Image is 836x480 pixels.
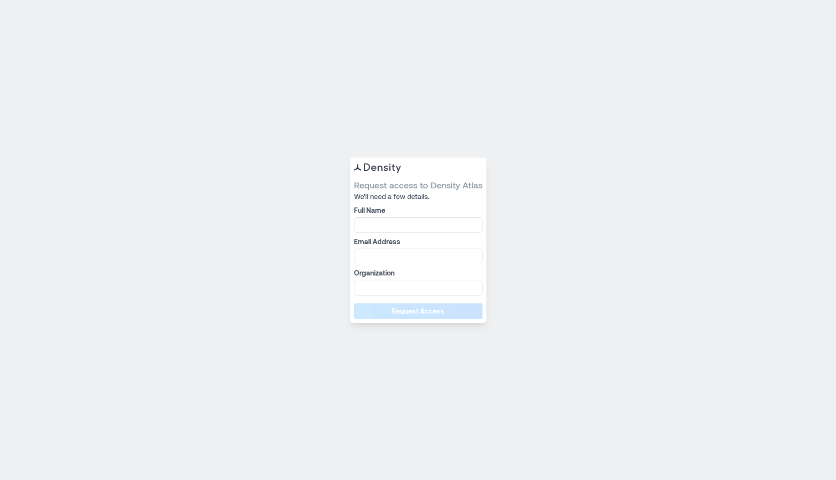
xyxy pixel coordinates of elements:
label: Full Name [354,206,481,215]
span: Request Access [392,306,444,316]
label: Organization [354,268,481,278]
span: We’ll need a few details. [354,192,483,202]
label: Email Address [354,237,481,247]
button: Request Access [354,303,483,319]
span: Request access to Density Atlas [354,179,483,191]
